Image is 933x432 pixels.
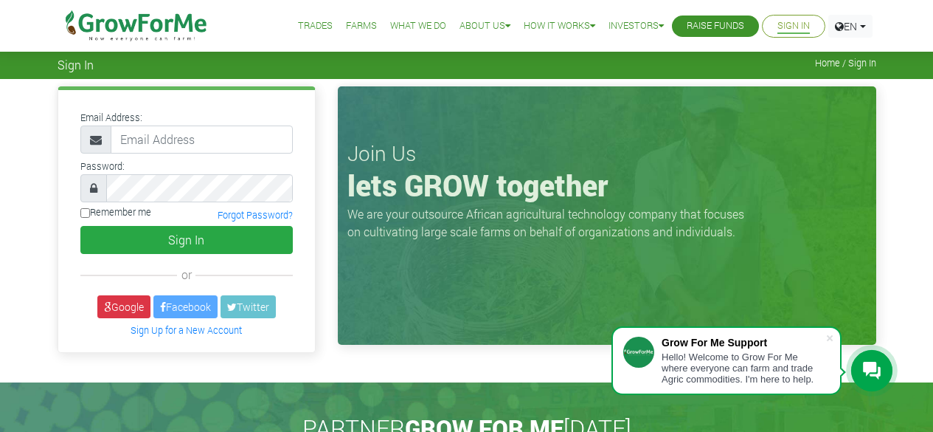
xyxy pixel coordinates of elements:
span: Home / Sign In [815,58,876,69]
div: Hello! Welcome to Grow For Me where everyone can farm and trade Agric commodities. I'm here to help. [662,352,825,385]
a: How it Works [524,18,595,34]
h3: Join Us [347,141,867,166]
a: Investors [608,18,664,34]
input: Email Address [111,126,293,154]
label: Email Address: [80,111,142,125]
a: Sign Up for a New Account [131,324,242,336]
a: What We Do [390,18,446,34]
a: Google [97,295,150,318]
a: Trades [298,18,333,34]
a: Farms [346,18,377,34]
input: Remember me [80,208,90,218]
span: Sign In [58,58,94,72]
a: Raise Funds [687,18,744,34]
button: Sign In [80,226,293,254]
a: Sign In [777,18,810,34]
label: Password: [80,160,125,174]
h1: lets GROW together [347,168,867,203]
a: About Us [459,18,510,34]
a: EN [828,15,873,38]
div: Grow For Me Support [662,337,825,349]
div: or [80,266,293,284]
a: Forgot Password? [218,209,293,221]
p: We are your outsource African agricultural technology company that focuses on cultivating large s... [347,205,753,241]
label: Remember me [80,205,151,219]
